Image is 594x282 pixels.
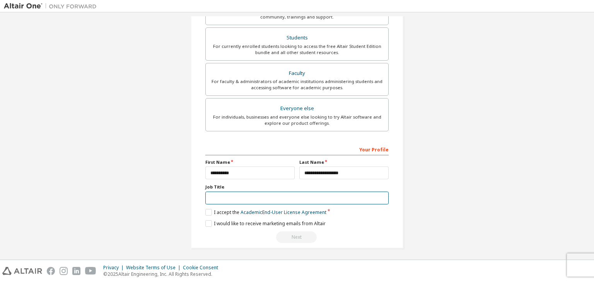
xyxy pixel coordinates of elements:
[205,209,326,216] label: I accept the
[205,184,389,190] label: Job Title
[47,267,55,275] img: facebook.svg
[210,78,384,91] div: For faculty & administrators of academic institutions administering students and accessing softwa...
[85,267,96,275] img: youtube.svg
[299,159,389,165] label: Last Name
[210,68,384,79] div: Faculty
[4,2,101,10] img: Altair One
[60,267,68,275] img: instagram.svg
[2,267,42,275] img: altair_logo.svg
[210,43,384,56] div: For currently enrolled students looking to access the free Altair Student Edition bundle and all ...
[126,265,183,271] div: Website Terms of Use
[241,209,326,216] a: Academic End-User License Agreement
[210,32,384,43] div: Students
[103,265,126,271] div: Privacy
[103,271,223,277] p: © 2025 Altair Engineering, Inc. All Rights Reserved.
[183,265,223,271] div: Cookie Consent
[210,103,384,114] div: Everyone else
[205,231,389,243] div: Email already exists
[72,267,80,275] img: linkedin.svg
[205,220,326,227] label: I would like to receive marketing emails from Altair
[205,143,389,155] div: Your Profile
[210,114,384,126] div: For individuals, businesses and everyone else looking to try Altair software and explore our prod...
[205,159,295,165] label: First Name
